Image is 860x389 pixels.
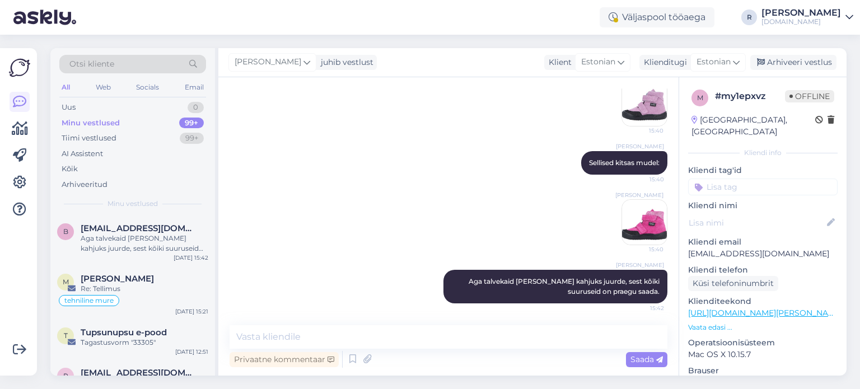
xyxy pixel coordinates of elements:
div: [DATE] 15:42 [174,254,208,262]
div: Klient [544,57,572,68]
span: 15:40 [621,126,663,135]
span: Estonian [697,56,731,68]
span: T [64,331,68,340]
span: M [63,278,69,286]
span: 15:40 [622,175,664,184]
span: Sellised kitsas mudel: [589,158,660,167]
p: Operatsioonisüsteem [688,337,838,349]
div: 0 [188,102,204,113]
span: 15:42 [622,304,664,312]
a: [PERSON_NAME][DOMAIN_NAME] [761,8,853,26]
div: [PERSON_NAME] [761,8,841,17]
p: Kliendi nimi [688,200,838,212]
div: Web [94,80,113,95]
div: Väljaspool tööaega [600,7,714,27]
div: Re: Tellimus [81,284,208,294]
span: Offline [785,90,834,102]
span: m [697,93,703,102]
div: Socials [134,80,161,95]
input: Lisa nimi [689,217,825,229]
div: R [741,10,757,25]
span: bhommik@gmail.com [81,223,197,233]
p: Klienditeekond [688,296,838,307]
div: Klienditugi [639,57,687,68]
div: [DATE] 12:51 [175,348,208,356]
div: 99+ [179,118,204,129]
span: 15:40 [621,245,663,254]
span: pillemari.p@gmail.com [81,368,197,378]
span: Minu vestlused [107,199,158,209]
p: Kliendi email [688,236,838,248]
div: 99+ [180,133,204,144]
div: Tagastusvorm "33305" [81,338,208,348]
span: p [63,372,68,380]
span: Saada [630,354,663,364]
div: Arhiveeri vestlus [750,55,836,70]
span: Estonian [581,56,615,68]
span: Otsi kliente [69,58,114,70]
p: Kliendi telefon [688,264,838,276]
span: [PERSON_NAME] [616,261,664,269]
span: [PERSON_NAME] [616,142,664,151]
span: tehniline mure [64,297,114,304]
span: [PERSON_NAME] [615,191,663,199]
div: # my1epxvz [715,90,785,103]
img: Attachment [622,200,667,245]
div: Email [183,80,206,95]
div: AI Assistent [62,148,103,160]
div: Tiimi vestlused [62,133,116,144]
div: Minu vestlused [62,118,120,129]
p: Kliendi tag'id [688,165,838,176]
div: All [59,80,72,95]
img: Askly Logo [9,57,30,78]
img: Attachment [622,81,667,126]
p: [EMAIL_ADDRESS][DOMAIN_NAME] [688,248,838,260]
p: Mac OS X 10.15.7 [688,349,838,360]
div: Kõik [62,163,78,175]
input: Lisa tag [688,179,838,195]
p: Brauser [688,365,838,377]
div: [GEOGRAPHIC_DATA], [GEOGRAPHIC_DATA] [691,114,815,138]
div: Kliendi info [688,148,838,158]
span: [PERSON_NAME] [235,56,301,68]
span: b [63,227,68,236]
div: [DATE] 15:21 [175,307,208,316]
p: Vaata edasi ... [688,322,838,332]
div: Aga talvekaid [PERSON_NAME] kahjuks juurde, sest kõiki suuruseid on praegu saada. [81,233,208,254]
div: [DOMAIN_NAME] [761,17,841,26]
span: Tupsunupsu e-pood [81,327,167,338]
div: Uus [62,102,76,113]
div: juhib vestlust [316,57,373,68]
span: Merlin Kirkmann [81,274,154,284]
div: Privaatne kommentaar [230,352,339,367]
span: Aga talvekaid [PERSON_NAME] kahjuks juurde, sest kõiki suuruseid on praegu saada. [469,277,661,296]
div: Küsi telefoninumbrit [688,276,778,291]
div: Arhiveeritud [62,179,107,190]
